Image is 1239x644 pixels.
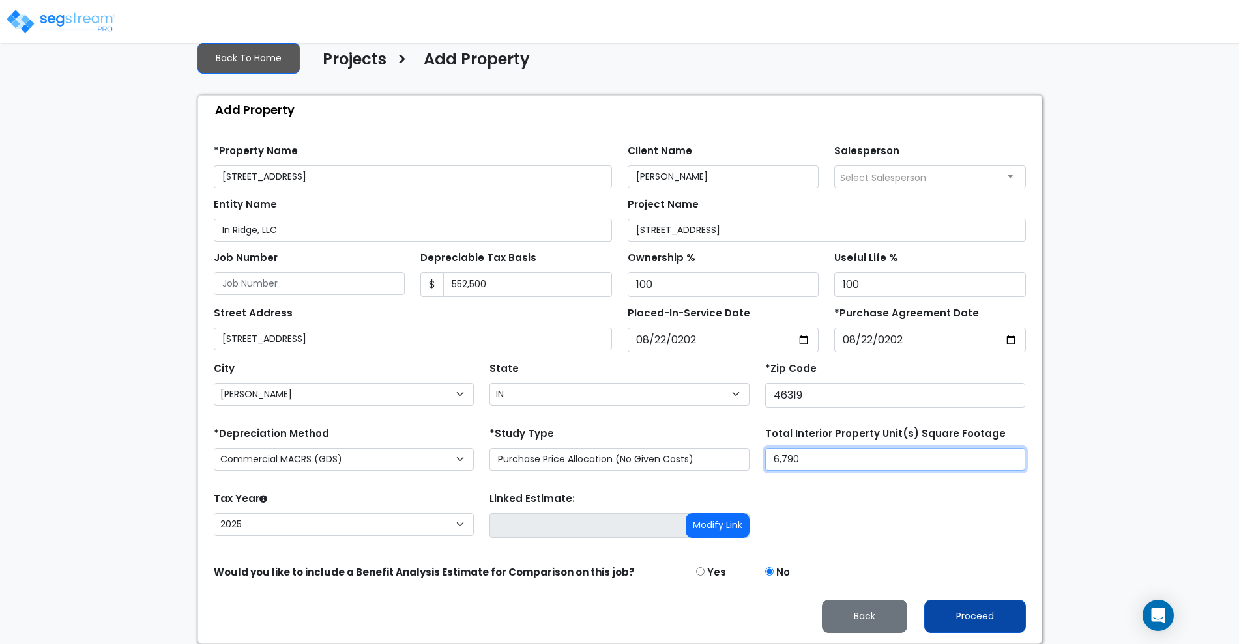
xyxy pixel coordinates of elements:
[628,272,819,297] input: Ownership %
[628,144,692,159] label: Client Name
[489,492,575,507] label: Linked Estimate:
[840,171,926,184] span: Select Salesperson
[214,272,405,295] input: Job Number
[834,328,1026,352] input: Purchase Date
[313,50,386,77] a: Projects
[776,565,790,580] label: No
[707,565,726,580] label: Yes
[765,427,1006,441] label: Total Interior Property Unit(s) Square Footage
[214,361,235,376] label: City
[765,383,1025,408] input: Zip Code
[424,50,530,72] h4: Add Property
[628,197,699,212] label: Project Name
[686,513,750,538] button: Modify Link
[396,49,407,74] h3: >
[834,251,898,266] label: Useful Life %
[214,219,612,242] input: Entity Name
[205,96,1042,124] div: Add Property
[197,43,300,74] a: Back To Home
[834,306,979,321] label: *Purchase Agreement Date
[214,165,612,188] input: Property Name
[5,8,116,35] img: logo_pro_r.png
[628,306,750,321] label: Placed-In-Service Date
[214,251,278,266] label: Job Number
[214,492,267,507] label: Tax Year
[811,607,918,623] a: Back
[214,427,329,441] label: *Depreciation Method
[323,50,386,72] h4: Projects
[489,427,554,441] label: *Study Type
[834,272,1026,297] input: Useful Life %
[420,272,444,297] span: $
[765,361,817,376] label: *Zip Code
[414,50,530,77] a: Add Property
[214,197,277,212] label: Entity Name
[214,306,293,321] label: Street Address
[834,144,899,159] label: Salesperson
[214,565,635,579] strong: Would you like to include a Benefit Analysis Estimate for Comparison on this job?
[628,165,819,188] input: Client Name
[822,600,907,633] button: Back
[214,328,612,350] input: Street Address
[765,448,1025,471] input: total square foot
[924,600,1026,633] button: Proceed
[489,361,519,376] label: State
[443,272,612,297] input: 0.00
[420,251,536,266] label: Depreciable Tax Basis
[1143,600,1174,631] div: Open Intercom Messenger
[628,251,695,266] label: Ownership %
[628,219,1026,242] input: Project Name
[214,144,298,159] label: *Property Name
